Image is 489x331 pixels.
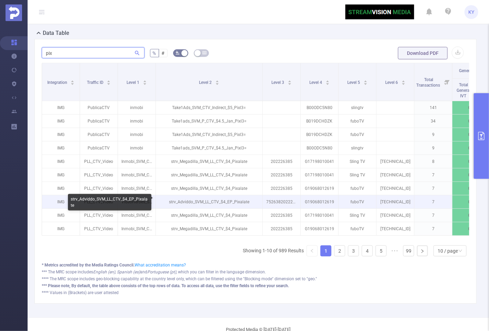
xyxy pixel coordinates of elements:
[301,115,338,128] p: B019DCHDZK
[42,47,144,58] input: Search...
[385,80,399,85] span: Level 6
[118,115,156,128] p: inmobi
[80,101,118,114] p: PublicaCTV
[403,246,414,256] a: 99
[377,195,414,208] p: [TECHNICAL_ID]
[363,82,367,84] i: icon: caret-down
[301,222,338,235] p: G19068012619
[153,50,156,56] span: %
[42,209,80,222] p: IMG
[301,128,338,141] p: B019DCHDZK
[127,80,140,85] span: Level 1
[363,79,367,81] i: icon: caret-up
[42,142,80,155] p: IMG
[301,168,338,182] p: G17198010041
[118,168,156,182] p: Inmobi_SVM_CTV_LL_RTB_10000167819_DV
[307,245,318,256] li: Previous Page
[243,245,304,256] li: Showing 1-10 of 989 Results
[334,245,345,256] li: 2
[71,79,74,81] i: icon: caret-up
[134,263,186,267] a: What accreditation means?
[80,222,118,235] p: PLL_CTV_Video
[288,79,291,81] i: icon: caret-up
[288,82,291,84] i: icon: caret-down
[321,246,331,256] a: 1
[215,79,219,81] i: icon: caret-up
[376,246,386,256] a: 5
[156,115,262,128] p: Take1ads_SVM_P_CTV_$4.5_Jan_Pixl3=
[377,155,414,168] p: [TECHNICAL_ID]
[118,128,156,141] p: inmobi
[93,270,140,274] i: English (en), Spanish (es)
[42,269,469,275] div: *** The MRC scope includes and , which you can filter in the language dimension.
[401,79,405,81] i: icon: caret-up
[263,182,300,195] p: 202226385
[80,115,118,128] p: PublicaCTV
[107,79,111,81] i: icon: caret-up
[156,168,262,182] p: strv_Megadilla_SVM_LL_CTV_$4_Pixalate
[415,222,452,235] p: 7
[420,249,425,253] i: icon: right
[459,68,480,73] span: General IVT
[347,80,361,85] span: Level 5
[71,82,74,84] i: icon: caret-down
[301,195,338,208] p: G19068012619
[401,82,405,84] i: icon: caret-down
[42,195,80,208] p: IMG
[377,182,414,195] p: [TECHNICAL_ID]
[362,246,372,256] a: 4
[42,283,469,289] div: *** Please note, By default, the table above consists of the top rows of data. To access all data...
[263,168,300,182] p: 202226385
[415,142,452,155] p: 9
[416,77,441,88] span: Total Transactions
[339,128,376,141] p: fuboTV
[457,82,471,98] span: Total General IVT
[309,80,323,85] span: Level 4
[263,222,300,235] p: 202226385
[438,246,458,256] div: 10 / page
[42,128,80,141] p: IMG
[42,101,80,114] p: IMG
[458,249,462,254] i: icon: down
[202,51,207,55] i: icon: table
[42,276,469,282] div: **** The MRC scope includes geo-blocking capability at the country level only, which can be filte...
[301,101,338,114] p: B00ODC5N80
[320,245,331,256] li: 1
[339,195,376,208] p: fuboTV
[80,209,118,222] p: PLL_CTV_Video
[415,101,452,114] p: 141
[326,82,329,84] i: icon: caret-down
[70,79,74,84] div: Sort
[339,222,376,235] p: fuboTV
[348,245,359,256] li: 3
[339,209,376,222] p: Sling TV
[363,79,368,84] div: Sort
[42,168,80,182] p: IMG
[80,128,118,141] p: PublicaCTV
[389,245,400,256] span: •••
[43,29,69,37] h2: Data Table
[339,168,376,182] p: Sling TV
[156,155,262,168] p: strv_Megadilla_SVM_LL_CTV_$4_Pixalate
[156,142,262,155] p: Take1ads_SVM_P_CTV_$4.5_Jan_Pixl3=
[301,155,338,168] p: G17198010041
[301,209,338,222] p: G17198010041
[376,245,387,256] li: 5
[415,195,452,208] p: 7
[6,4,22,21] img: Protected Media
[42,263,134,267] b: * Metrics accredited by the Media Ratings Council.
[339,115,376,128] p: fuboTV
[263,209,300,222] p: 202226385
[143,79,147,81] i: icon: caret-up
[263,195,300,208] p: 752638202226483
[339,155,376,168] p: Sling TV
[326,79,330,84] div: Sort
[415,168,452,182] p: 7
[377,168,414,182] p: [TECHNICAL_ID]
[288,79,292,84] div: Sort
[156,222,262,235] p: strv_Megadilla_SVM_LL_CTV_$4_Pixalate
[335,246,345,256] a: 2
[415,182,452,195] p: 7
[156,195,262,208] p: strv_Adviddo_SVM_LL_CTV_$4_EP_Pixalate
[415,128,452,141] p: 9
